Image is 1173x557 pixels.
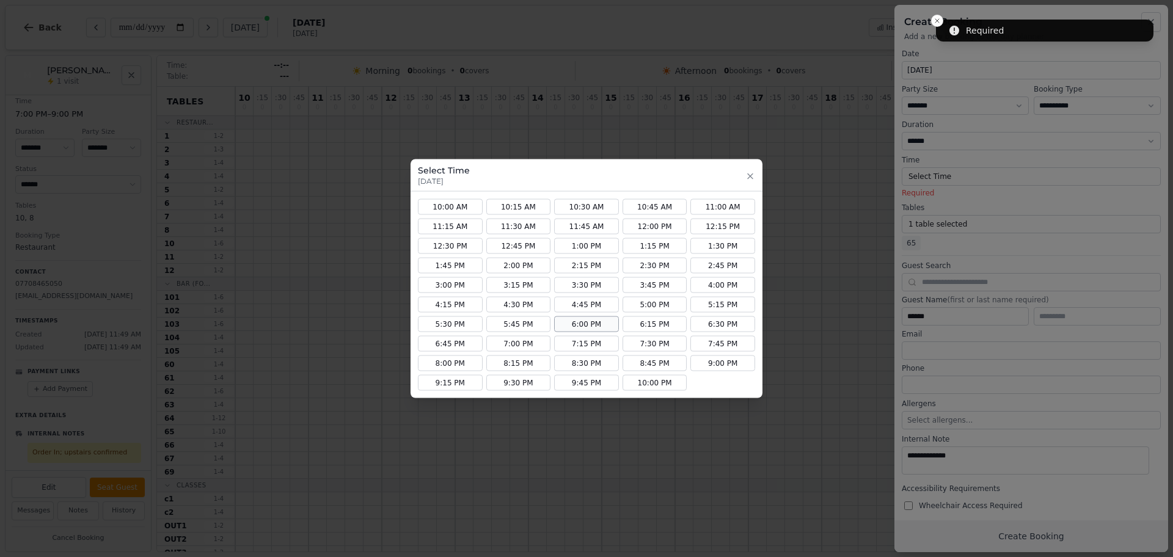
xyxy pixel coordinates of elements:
[690,219,755,235] button: 12:15 PM
[418,277,483,293] button: 3:00 PM
[690,258,755,274] button: 2:45 PM
[690,297,755,313] button: 5:15 PM
[554,336,619,352] button: 7:15 PM
[690,199,755,215] button: 11:00 AM
[623,219,687,235] button: 12:00 PM
[554,258,619,274] button: 2:15 PM
[554,238,619,254] button: 1:00 PM
[486,297,551,313] button: 4:30 PM
[623,316,687,332] button: 6:15 PM
[418,316,483,332] button: 5:30 PM
[623,355,687,371] button: 8:45 PM
[486,336,551,352] button: 7:00 PM
[554,316,619,332] button: 6:00 PM
[554,297,619,313] button: 4:45 PM
[486,355,551,371] button: 8:15 PM
[623,297,687,313] button: 5:00 PM
[418,336,483,352] button: 6:45 PM
[418,258,483,274] button: 1:45 PM
[690,316,755,332] button: 6:30 PM
[486,277,551,293] button: 3:15 PM
[623,258,687,274] button: 2:30 PM
[690,277,755,293] button: 4:00 PM
[623,238,687,254] button: 1:15 PM
[623,375,687,391] button: 10:00 PM
[418,164,470,177] h3: Select Time
[623,199,687,215] button: 10:45 AM
[554,375,619,391] button: 9:45 PM
[418,375,483,391] button: 9:15 PM
[623,277,687,293] button: 3:45 PM
[690,238,755,254] button: 1:30 PM
[554,219,619,235] button: 11:45 AM
[486,219,551,235] button: 11:30 AM
[486,258,551,274] button: 2:00 PM
[418,355,483,371] button: 8:00 PM
[418,297,483,313] button: 4:15 PM
[486,316,551,332] button: 5:45 PM
[418,199,483,215] button: 10:00 AM
[690,336,755,352] button: 7:45 PM
[486,238,551,254] button: 12:45 PM
[486,199,551,215] button: 10:15 AM
[486,375,551,391] button: 9:30 PM
[418,177,470,186] p: [DATE]
[690,355,755,371] button: 9:00 PM
[418,219,483,235] button: 11:15 AM
[554,277,619,293] button: 3:30 PM
[418,238,483,254] button: 12:30 PM
[554,199,619,215] button: 10:30 AM
[554,355,619,371] button: 8:30 PM
[623,336,687,352] button: 7:30 PM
